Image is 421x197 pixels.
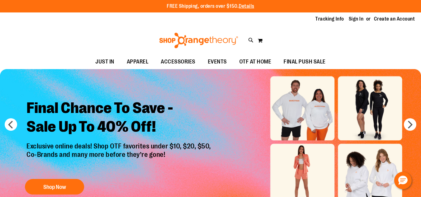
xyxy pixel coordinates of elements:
span: FINAL PUSH SALE [284,55,326,69]
button: prev [5,118,17,131]
a: Tracking Info [315,16,344,22]
a: EVENTS [202,55,233,69]
span: JUST IN [95,55,114,69]
a: OTF AT HOME [233,55,278,69]
img: Shop Orangetheory [158,33,239,48]
span: ACCESSORIES [161,55,195,69]
a: JUST IN [89,55,121,69]
a: Sign In [349,16,364,22]
a: APPAREL [121,55,155,69]
button: next [404,118,416,131]
span: OTF AT HOME [239,55,271,69]
button: Shop Now [25,179,84,195]
button: Hello, have a question? Let’s chat. [394,172,412,189]
p: Exclusive online deals! Shop OTF favorites under $10, $20, $50, Co-Brands and many more before th... [22,143,217,173]
a: ACCESSORIES [155,55,202,69]
a: Details [239,3,254,9]
h2: Final Chance To Save - Sale Up To 40% Off! [22,94,217,143]
span: EVENTS [208,55,227,69]
a: Create an Account [374,16,415,22]
p: FREE Shipping, orders over $150. [167,3,254,10]
span: APPAREL [127,55,149,69]
a: FINAL PUSH SALE [277,55,332,69]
